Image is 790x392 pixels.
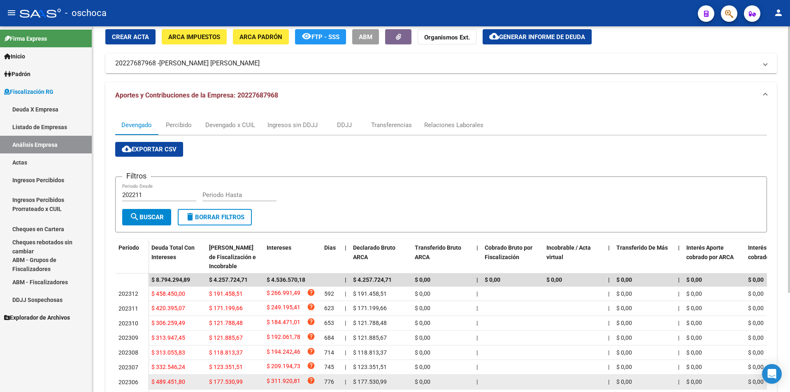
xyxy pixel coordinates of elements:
[105,53,777,73] mat-expansion-panel-header: 20227687968 -[PERSON_NAME] [PERSON_NAME]
[476,305,478,311] span: |
[209,320,243,326] span: $ 121.788,48
[678,276,680,283] span: |
[324,305,334,311] span: 623
[121,121,152,130] div: Devengado
[148,239,206,275] datatable-header-cell: Deuda Total Con Intereses
[476,364,478,370] span: |
[307,376,315,385] i: help
[267,288,300,299] span: $ 266.991,49
[762,364,782,384] div: Open Intercom Messenger
[424,121,483,130] div: Relaciones Laborales
[485,244,532,260] span: Cobrado Bruto por Fiscalización
[686,305,702,311] span: $ 0,00
[206,239,263,275] datatable-header-cell: Deuda Bruta Neto de Fiscalización e Incobrable
[267,276,305,283] span: $ 4.536.570,18
[130,212,139,222] mat-icon: search
[353,364,387,370] span: $ 123.351,51
[151,276,190,283] span: $ 8.794.294,89
[678,244,680,251] span: |
[115,59,757,68] mat-panel-title: 20227687968 -
[168,33,220,41] span: ARCA Impuestos
[616,364,632,370] span: $ 0,00
[209,349,243,356] span: $ 118.813,37
[616,334,632,341] span: $ 0,00
[115,142,183,157] button: Exportar CSV
[546,244,591,260] span: Incobrable / Acta virtual
[324,349,334,356] span: 714
[118,364,138,371] span: 202307
[151,244,195,260] span: Deuda Total Con Intereses
[415,334,430,341] span: $ 0,00
[476,334,478,341] span: |
[415,349,430,356] span: $ 0,00
[151,290,185,297] span: $ 458.450,00
[118,349,138,356] span: 202308
[345,276,346,283] span: |
[307,347,315,355] i: help
[118,290,138,297] span: 202312
[307,332,315,341] i: help
[118,379,138,385] span: 202306
[748,364,764,370] span: $ 0,00
[345,364,346,370] span: |
[605,239,613,275] datatable-header-cell: |
[151,320,185,326] span: $ 306.259,49
[473,239,481,275] datatable-header-cell: |
[683,239,745,275] datatable-header-cell: Interés Aporte cobrado por ARCA
[616,290,632,297] span: $ 0,00
[4,52,25,61] span: Inicio
[608,305,609,311] span: |
[205,121,255,130] div: Devengado x CUIL
[345,290,346,297] span: |
[65,4,107,22] span: - oschoca
[415,305,430,311] span: $ 0,00
[112,33,149,41] span: Crear Acta
[345,320,346,326] span: |
[616,378,632,385] span: $ 0,00
[166,121,192,130] div: Percibido
[748,349,764,356] span: $ 0,00
[616,305,632,311] span: $ 0,00
[543,239,605,275] datatable-header-cell: Incobrable / Acta virtual
[774,8,783,18] mat-icon: person
[353,334,387,341] span: $ 121.885,67
[483,29,592,44] button: Generar informe de deuda
[616,276,632,283] span: $ 0,00
[267,121,318,130] div: Ingresos sin DDJJ
[115,91,278,99] span: Aportes y Contribuciones de la Empresa: 20227687968
[608,276,610,283] span: |
[267,244,291,251] span: Intereses
[209,334,243,341] span: $ 121.885,67
[345,334,346,341] span: |
[675,239,683,275] datatable-header-cell: |
[686,320,702,326] span: $ 0,00
[608,378,609,385] span: |
[302,31,311,41] mat-icon: remove_red_eye
[353,305,387,311] span: $ 171.199,66
[345,305,346,311] span: |
[267,347,300,358] span: $ 194.242,46
[678,334,679,341] span: |
[209,276,248,283] span: $ 4.257.724,71
[489,31,499,41] mat-icon: cloud_download
[476,290,478,297] span: |
[476,349,478,356] span: |
[345,349,346,356] span: |
[267,332,300,343] span: $ 192.061,78
[748,320,764,326] span: $ 0,00
[307,318,315,326] i: help
[209,305,243,311] span: $ 171.199,66
[546,276,562,283] span: $ 0,00
[151,349,185,356] span: $ 313.055,83
[686,290,702,297] span: $ 0,00
[359,33,372,41] span: ABM
[4,34,47,43] span: Firma Express
[353,320,387,326] span: $ 121.788,48
[476,320,478,326] span: |
[324,378,334,385] span: 776
[371,121,412,130] div: Transferencias
[608,334,609,341] span: |
[678,378,679,385] span: |
[263,239,321,275] datatable-header-cell: Intereses
[424,34,470,41] strong: Organismos Ext.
